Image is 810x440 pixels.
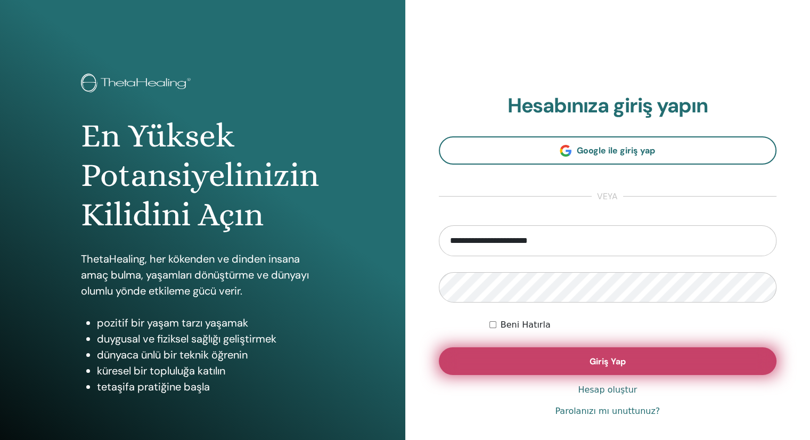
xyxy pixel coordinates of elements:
[81,116,324,235] h1: En Yüksek Potansiyelinizin Kilidini Açın
[439,136,777,165] a: Google ile giriş yap
[97,331,324,347] li: duygusal ve fiziksel sağlığı geliştirmek
[97,363,324,379] li: küresel bir topluluğa katılın
[577,145,655,156] span: Google ile giriş yap
[439,347,777,375] button: Giriş Yap
[590,356,626,367] span: Giriş Yap
[81,251,324,299] p: ThetaHealing, her kökenden ve dinden insana amaç bulma, yaşamları dönüştürme ve dünyayı olumlu yö...
[501,319,551,331] label: Beni Hatırla
[97,347,324,363] li: dünyaca ünlü bir teknik öğrenin
[97,315,324,331] li: pozitif bir yaşam tarzı yaşamak
[555,405,660,418] a: Parolanızı mı unuttunuz?
[592,190,623,203] span: veya
[439,94,777,118] h2: Hesabınıza giriş yapın
[97,379,324,395] li: tetaşifa pratiğine başla
[489,319,776,331] div: Keep me authenticated indefinitely or until I manually logout
[578,384,637,396] a: Hesap oluştur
